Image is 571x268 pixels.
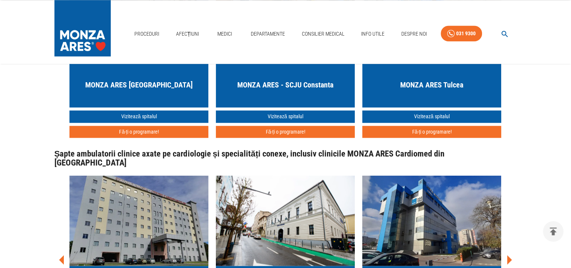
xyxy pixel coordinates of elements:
button: delete [543,221,563,242]
a: Info Utile [358,26,387,42]
a: Consilier Medical [298,26,347,42]
a: Vizitează spitalul [216,110,355,123]
img: MONZA ARES Constanța [362,176,501,266]
img: MONZA ARES Cluj-Napoca [216,176,355,266]
h3: Șapte ambulatorii clinice axate pe cardiologie și specialități conexe, inclusiv clinicile MONZA A... [54,149,517,167]
img: MONZA ARES Bucuresti [69,176,208,266]
a: Despre Noi [398,26,430,42]
button: Fă-ți o programare! [216,126,355,138]
a: Afecțiuni [173,26,202,42]
a: Vizitează spitalul [69,110,208,123]
a: Proceduri [131,26,162,42]
h5: MONZA ARES - SCJU Constanta [237,80,333,90]
a: Medici [213,26,237,42]
button: Fă-ți o programare! [69,126,208,138]
button: Fă-ți o programare! [362,126,501,138]
a: Departamente [248,26,288,42]
div: 031 9300 [456,29,476,38]
a: Vizitează spitalul [362,110,501,123]
a: 031 9300 [441,26,482,42]
h5: MONZA ARES [GEOGRAPHIC_DATA] [85,80,193,90]
h5: MONZA ARES Tulcea [400,80,463,90]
